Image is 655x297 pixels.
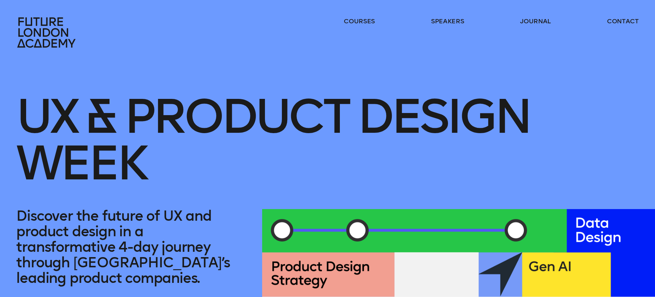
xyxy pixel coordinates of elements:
[344,17,375,25] a: courses
[520,17,551,25] a: journal
[431,17,464,25] a: speakers
[16,48,638,209] h1: UX & Product Design Week
[607,17,639,25] a: contact
[16,208,246,286] p: Discover the future of UX and product design in a transformative 4-day journey through [GEOGRAPHI...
